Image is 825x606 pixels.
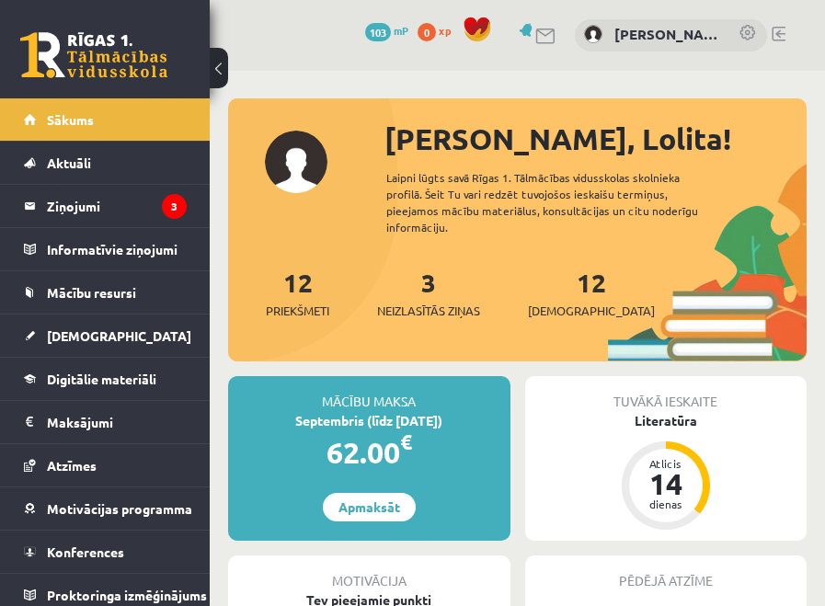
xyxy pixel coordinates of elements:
a: Motivācijas programma [24,487,187,530]
div: [PERSON_NAME], Lolita! [384,117,807,161]
div: Tuvākā ieskaite [525,376,808,411]
span: Konferences [47,543,124,560]
span: € [400,429,412,455]
span: mP [394,23,408,38]
a: 0 xp [418,23,460,38]
div: Literatūra [525,411,808,430]
div: Motivācija [228,555,510,590]
span: Digitālie materiāli [47,371,156,387]
span: Sākums [47,111,94,128]
span: 103 [365,23,391,41]
div: Laipni lūgts savā Rīgas 1. Tālmācības vidusskolas skolnieka profilā. Šeit Tu vari redzēt tuvojošo... [386,169,733,235]
a: 12Priekšmeti [266,266,329,320]
a: Apmaksāt [323,493,416,521]
a: [PERSON_NAME] [614,24,720,45]
legend: Informatīvie ziņojumi [47,228,187,270]
div: 14 [638,469,693,498]
span: Priekšmeti [266,302,329,320]
a: Rīgas 1. Tālmācības vidusskola [20,32,167,78]
span: Proktoringa izmēģinājums [47,587,207,603]
a: 3Neizlasītās ziņas [377,266,480,320]
span: 0 [418,23,436,41]
a: 12[DEMOGRAPHIC_DATA] [528,266,655,320]
a: Literatūra Atlicis 14 dienas [525,411,808,532]
div: Atlicis [638,458,693,469]
a: Ziņojumi3 [24,185,187,227]
a: Aktuāli [24,142,187,184]
span: [DEMOGRAPHIC_DATA] [47,327,191,344]
a: Konferences [24,531,187,573]
a: Mācību resursi [24,271,187,314]
img: Lolita Stepanova [584,25,602,43]
span: Aktuāli [47,154,91,171]
a: Atzīmes [24,444,187,486]
span: Atzīmes [47,457,97,474]
a: [DEMOGRAPHIC_DATA] [24,314,187,357]
a: Informatīvie ziņojumi [24,228,187,270]
span: Mācību resursi [47,284,136,301]
div: 62.00 [228,430,510,475]
div: Pēdējā atzīme [525,555,808,590]
a: Digitālie materiāli [24,358,187,400]
span: xp [439,23,451,38]
a: 103 mP [365,23,408,38]
div: Septembris (līdz [DATE]) [228,411,510,430]
span: Neizlasītās ziņas [377,302,480,320]
i: 3 [162,194,187,219]
a: Sākums [24,98,187,141]
span: Motivācijas programma [47,500,192,517]
legend: Ziņojumi [47,185,187,227]
div: Mācību maksa [228,376,510,411]
legend: Maksājumi [47,401,187,443]
div: dienas [638,498,693,509]
a: Maksājumi [24,401,187,443]
span: [DEMOGRAPHIC_DATA] [528,302,655,320]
